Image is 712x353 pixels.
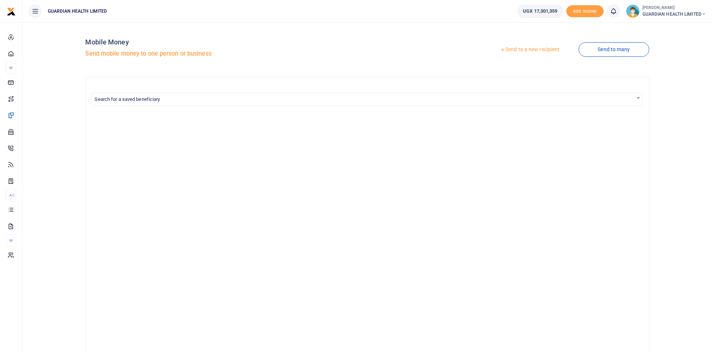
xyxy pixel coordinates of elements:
a: Send to a new recipient [481,43,579,56]
img: logo-small [7,7,16,16]
small: [PERSON_NAME] [642,5,706,11]
span: GUARDIAN HEALTH LIMITED [45,8,110,15]
span: Search for a saved beneficiary [95,96,160,102]
li: M [6,234,16,247]
h4: Mobile Money [85,38,364,46]
li: M [6,62,16,74]
a: Send to many [579,42,649,57]
span: Search for a saved beneficiary [92,93,642,105]
a: logo-small logo-large logo-large [7,8,16,14]
img: profile-user [626,4,639,18]
li: Wallet ballance [514,4,566,18]
li: Toup your wallet [566,5,604,18]
li: Ac [6,189,16,201]
span: Search for a saved beneficiary [91,93,642,106]
a: UGX 17,301,359 [517,4,563,18]
h5: Send mobile money to one person or business [85,50,364,58]
a: Add money [566,8,604,13]
span: GUARDIAN HEALTH LIMITED [642,11,706,18]
a: profile-user [PERSON_NAME] GUARDIAN HEALTH LIMITED [626,4,706,18]
span: Add money [566,5,604,18]
span: UGX 17,301,359 [523,7,557,15]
